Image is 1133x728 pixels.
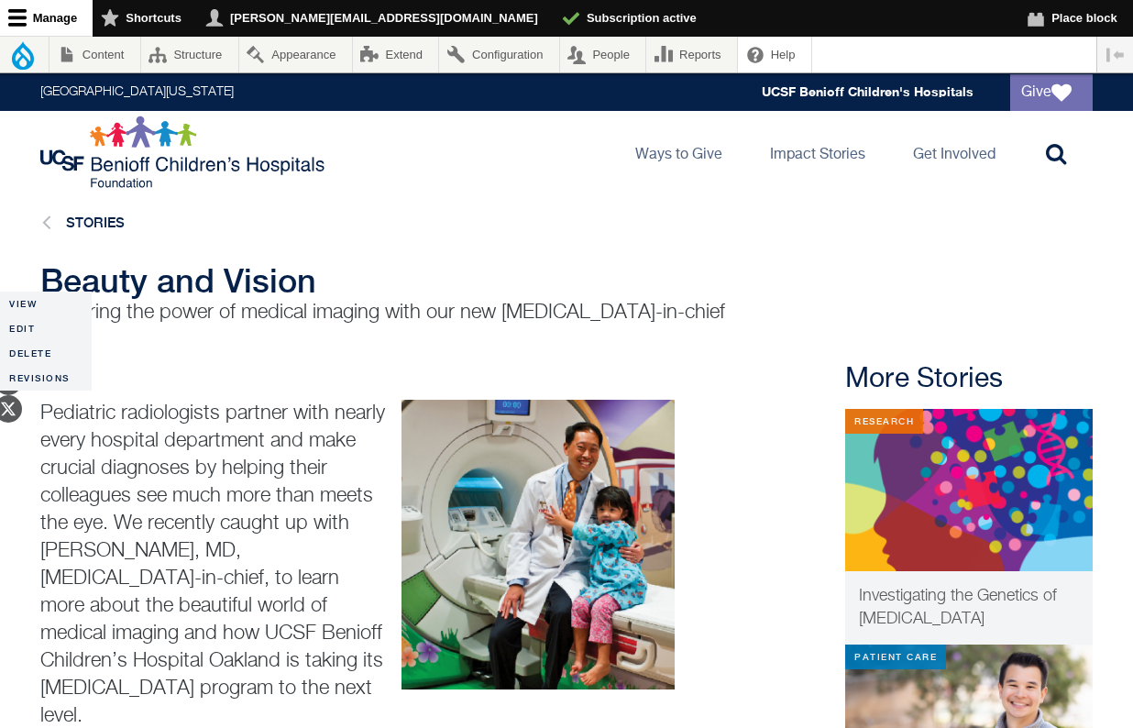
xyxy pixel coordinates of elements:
div: Research [845,409,923,434]
a: Appearance [239,37,352,72]
a: Ways to Give [621,111,737,193]
a: Configuration [439,37,558,72]
a: Reports [646,37,737,72]
a: UCSF Benioff Children's Hospitals [762,84,973,100]
img: Dr. Sze and patient [401,400,675,689]
a: [GEOGRAPHIC_DATA][US_STATE] [40,86,234,99]
a: Structure [141,37,238,72]
a: Impact Stories [755,111,880,193]
button: Vertical orientation [1097,37,1133,72]
span: Beauty and Vision [40,261,316,300]
a: Get Involved [898,111,1010,193]
a: People [560,37,646,72]
a: Stories [66,215,125,230]
a: Extend [353,37,439,72]
a: Help [738,37,811,72]
a: Content [49,37,140,72]
img: Connections Summer 2023 thumbnail [845,409,1093,571]
p: Exploring the power of medical imaging with our new [MEDICAL_DATA]-in-chief [40,299,746,326]
span: Investigating the Genetics of [MEDICAL_DATA] [859,588,1057,627]
h2: More Stories [845,363,1093,396]
div: Patient Care [845,645,946,669]
a: Research Connections Summer 2023 thumbnail Investigating the Genetics of [MEDICAL_DATA] [845,409,1093,645]
a: Give [1010,74,1093,111]
img: Logo for UCSF Benioff Children's Hospitals Foundation [40,116,329,189]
